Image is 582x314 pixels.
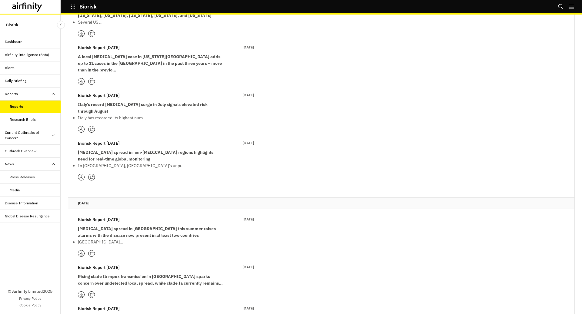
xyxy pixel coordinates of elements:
[242,140,254,146] p: [DATE]
[242,92,254,98] p: [DATE]
[78,200,565,206] p: [DATE]
[10,174,35,180] div: Press Releases
[5,91,18,97] div: Reports
[5,200,38,206] div: Disease Information
[78,19,223,25] p: Several US …
[78,150,213,162] strong: [MEDICAL_DATA] spread in non-[MEDICAL_DATA] regions highlights need for real-time global monitoring
[19,296,41,301] a: Privacy Policy
[78,274,223,286] strong: Rising clade Ib mpox transmission in [GEOGRAPHIC_DATA] sparks concern over undetected local sprea...
[79,4,97,9] p: Biorisk
[10,117,36,122] div: Research Briefs
[242,305,254,311] p: [DATE]
[78,140,120,147] p: Biorisk Report [DATE]
[8,288,52,295] p: © Airfinity Limited 2025
[78,54,222,73] strong: A local [MEDICAL_DATA] case in [US_STATE][GEOGRAPHIC_DATA] adds up to 11 cases in the [GEOGRAPHIC...
[78,264,120,271] p: Biorisk Report [DATE]
[242,264,254,270] p: [DATE]
[10,187,20,193] div: Media
[78,216,120,223] p: Biorisk Report [DATE]
[5,52,49,58] div: Airfinity Intelligence (Beta)
[6,19,18,31] p: Biorisk
[78,92,120,99] p: Biorisk Report [DATE]
[5,130,51,141] div: Current Outbreaks of Concern
[19,302,41,308] a: Cookie Policy
[70,2,97,12] button: Biorisk
[5,148,36,154] div: Outbreak Overview
[242,216,254,222] p: [DATE]
[5,161,14,167] div: News
[5,65,15,71] div: Alerts
[5,78,26,84] div: Daily Briefing
[10,104,23,109] div: Reports
[5,213,50,219] div: Global Disease Resurgence
[5,39,22,45] div: Dashboard
[242,44,254,50] p: [DATE]
[78,239,223,245] p: [GEOGRAPHIC_DATA]…
[78,102,208,114] strong: Italy’s record [MEDICAL_DATA] surge in July signals elevated risk through August
[78,44,120,51] p: Biorisk Report [DATE]
[57,21,65,29] button: Close Sidebar
[78,226,216,238] strong: [MEDICAL_DATA] spread in [GEOGRAPHIC_DATA] this summer raises alarms with the disease now present...
[78,114,223,121] p: Italy has recorded its highest num…
[78,162,223,169] p: In [GEOGRAPHIC_DATA], [GEOGRAPHIC_DATA]’s unpr…
[558,2,564,12] button: Search
[78,305,120,312] p: Biorisk Report [DATE]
